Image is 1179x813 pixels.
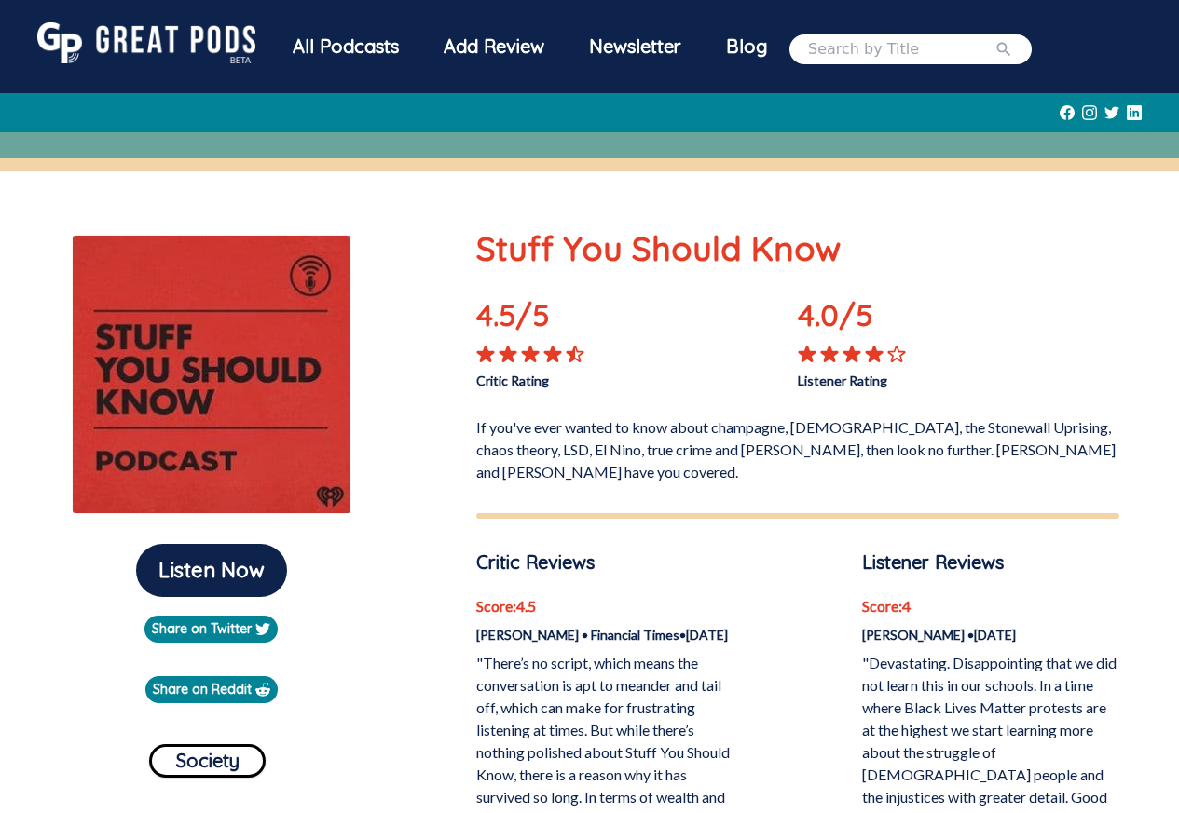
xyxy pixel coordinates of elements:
[862,625,1119,644] p: [PERSON_NAME] • [DATE]
[421,22,567,71] a: Add Review
[567,22,704,71] div: Newsletter
[37,22,255,63] img: GreatPods
[72,235,351,514] img: Stuff You Should Know
[476,595,733,617] p: Score: 4.5
[798,363,1119,390] p: Listener Rating
[704,22,789,71] a: Blog
[476,363,798,390] p: Critic Rating
[270,22,421,71] div: All Podcasts
[476,625,733,644] p: [PERSON_NAME] • Financial Times • [DATE]
[145,676,278,703] a: Share on Reddit
[270,22,421,75] a: All Podcasts
[476,409,1119,483] p: If you've ever wanted to know about champagne, [DEMOGRAPHIC_DATA], the Stonewall Uprising, chaos ...
[862,595,1119,617] p: Score: 4
[808,38,994,61] input: Search by Title
[476,292,605,345] p: 4.5 /5
[798,292,926,345] p: 4.0 /5
[144,616,278,643] a: Share on Twitter
[149,744,266,778] button: Society
[136,544,287,597] button: Listen Now
[476,549,733,576] p: Critic Reviews
[862,549,1119,576] p: Listener Reviews
[476,224,1119,274] p: Stuff You Should Know
[149,737,266,778] a: Society
[567,22,704,75] a: Newsletter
